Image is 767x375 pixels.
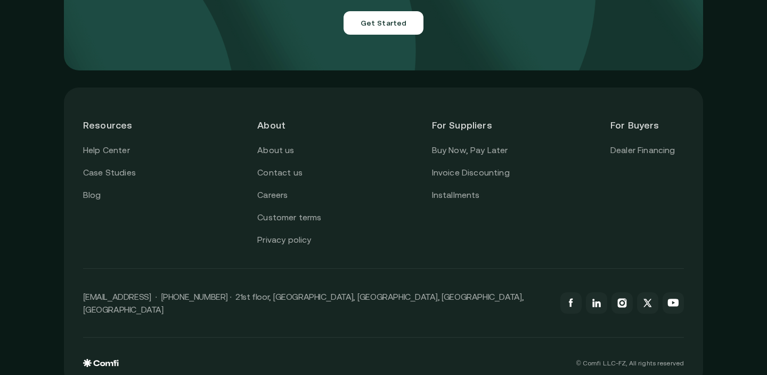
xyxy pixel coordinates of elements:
[83,107,157,143] header: Resources
[257,211,321,225] a: Customer terms
[432,143,508,157] a: Buy Now, Pay Later
[610,143,675,157] a: Dealer Financing
[576,360,684,367] p: © Comfi L.L.C-FZ, All rights reserved
[257,188,288,202] a: Careers
[432,188,480,202] a: Installments
[257,107,331,143] header: About
[344,11,424,35] button: Get Started
[83,188,101,202] a: Blog
[432,107,510,143] header: For Suppliers
[83,359,119,368] img: comfi logo
[83,143,130,157] a: Help Center
[257,143,294,157] a: About us
[83,166,136,180] a: Case Studies
[432,166,510,180] a: Invoice Discounting
[83,290,550,316] p: [EMAIL_ADDRESS] · [PHONE_NUMBER] · 21st floor, [GEOGRAPHIC_DATA], [GEOGRAPHIC_DATA], [GEOGRAPHIC_...
[257,166,303,180] a: Contact us
[610,107,684,143] header: For Buyers
[257,233,311,247] a: Privacy policy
